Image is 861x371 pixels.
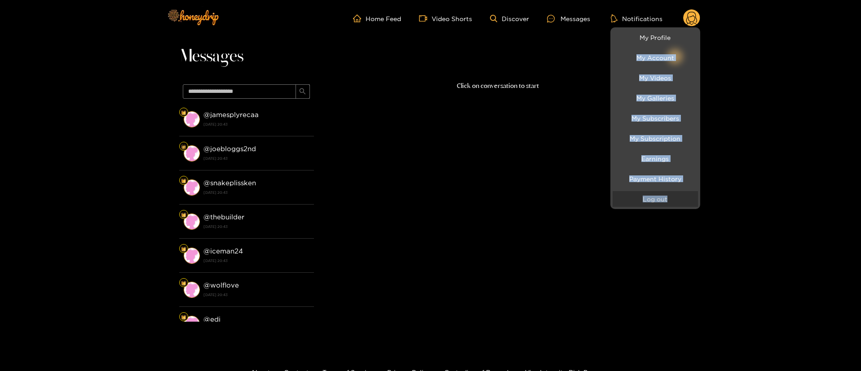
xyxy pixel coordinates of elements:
a: My Videos [613,70,698,86]
button: Log out [613,191,698,207]
a: My Subscription [613,131,698,146]
a: Earnings [613,151,698,166]
a: My Profile [613,30,698,45]
a: My Galleries [613,90,698,106]
a: My Subscribers [613,110,698,126]
a: My Account [613,50,698,65]
a: Payment History [613,171,698,187]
